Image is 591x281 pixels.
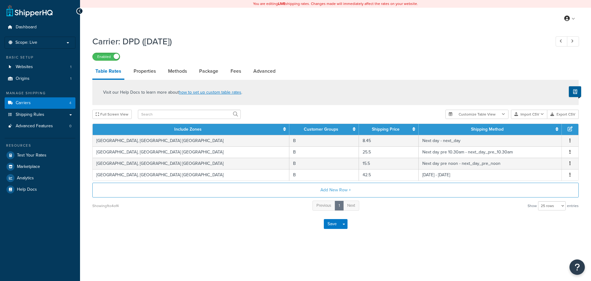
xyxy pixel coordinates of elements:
[138,110,241,119] input: Search
[92,202,119,210] div: Showing 1 to 4 of 4
[5,120,75,132] li: Advanced Features
[5,97,75,109] li: Carriers
[92,183,579,198] button: Add New Row +
[92,35,544,47] h1: Carrier: DPD ([DATE])
[419,169,562,181] td: [DATE] - [DATE]
[304,126,338,132] a: Customer Groups
[70,76,71,81] span: 1
[289,169,359,181] td: B
[92,64,124,80] a: Table Rates
[16,25,37,30] span: Dashboard
[359,135,419,146] td: 8.45
[5,22,75,33] a: Dashboard
[5,73,75,84] a: Origins1
[289,146,359,158] td: B
[5,73,75,84] li: Origins
[445,110,509,119] button: Customize Table View
[419,146,562,158] td: Next day pre 10.30am - next_day_pre_10.30am
[5,97,75,109] a: Carriers4
[17,153,46,158] span: Test Your Rates
[359,146,419,158] td: 25.5
[227,64,244,79] a: Fees
[347,202,355,208] span: Next
[196,64,221,79] a: Package
[5,150,75,161] a: Test Your Rates
[5,109,75,120] a: Shipping Rules
[5,61,75,73] a: Websites1
[312,201,335,211] a: Previous
[174,126,202,132] a: Include Zones
[5,120,75,132] a: Advanced Features0
[471,126,504,132] a: Shipping Method
[179,89,241,96] a: how to set up custom table rates
[93,135,289,146] td: [GEOGRAPHIC_DATA], [GEOGRAPHIC_DATA] [GEOGRAPHIC_DATA]
[5,161,75,172] a: Marketplace
[92,110,132,119] button: Full Screen View
[5,91,75,96] div: Manage Shipping
[17,187,37,192] span: Help Docs
[5,61,75,73] li: Websites
[372,126,400,132] a: Shipping Price
[289,158,359,169] td: B
[511,110,547,119] button: Import CSV
[567,202,579,210] span: entries
[93,169,289,181] td: [GEOGRAPHIC_DATA], [GEOGRAPHIC_DATA] [GEOGRAPHIC_DATA]
[419,135,562,146] td: Next day - next_day
[17,164,40,169] span: Marketplace
[16,100,31,106] span: Carriers
[359,158,419,169] td: 15.5
[70,64,71,70] span: 1
[165,64,190,79] a: Methods
[16,124,53,129] span: Advanced Features
[556,36,568,47] a: Previous Record
[316,202,331,208] span: Previous
[16,64,33,70] span: Websites
[5,173,75,184] a: Analytics
[15,40,37,45] span: Scope: Live
[93,158,289,169] td: [GEOGRAPHIC_DATA], [GEOGRAPHIC_DATA] [GEOGRAPHIC_DATA]
[547,110,579,119] button: Export CSV
[5,55,75,60] div: Basic Setup
[359,169,419,181] td: 42.5
[16,112,44,117] span: Shipping Rules
[93,146,289,158] td: [GEOGRAPHIC_DATA], [GEOGRAPHIC_DATA] [GEOGRAPHIC_DATA]
[93,53,120,60] label: Enabled
[5,143,75,148] div: Resources
[567,36,579,47] a: Next Record
[289,135,359,146] td: B
[528,202,537,210] span: Show
[569,86,581,97] button: Show Help Docs
[131,64,159,79] a: Properties
[69,124,71,129] span: 0
[16,76,30,81] span: Origins
[250,64,279,79] a: Advanced
[278,1,285,6] b: LIVE
[103,89,242,96] p: Visit our Help Docs to learn more about .
[5,184,75,195] a: Help Docs
[69,100,71,106] span: 4
[343,201,359,211] a: Next
[335,201,344,211] a: 1
[17,176,34,181] span: Analytics
[419,158,562,169] td: Next day pre noon - next_day_pre_noon
[569,259,585,275] button: Open Resource Center
[324,219,340,229] button: Save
